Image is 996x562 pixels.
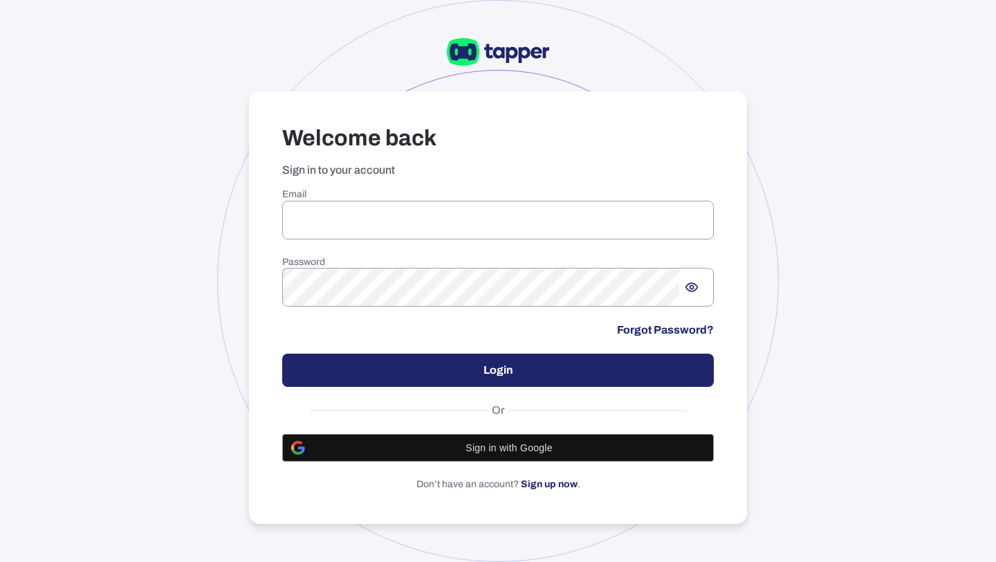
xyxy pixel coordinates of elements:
button: Show password [679,275,704,300]
span: Or [488,404,508,417]
button: Login [282,354,714,387]
h6: Password [282,256,714,269]
a: Forgot Password? [617,323,714,337]
p: Don’t have an account? . [282,478,714,491]
a: Sign up now [521,479,578,489]
button: Sign in with Google [282,434,714,462]
h6: Email [282,188,714,201]
span: Sign in with Google [313,442,705,453]
p: Sign in to your account [282,163,714,177]
h3: Welcome back [282,125,714,152]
